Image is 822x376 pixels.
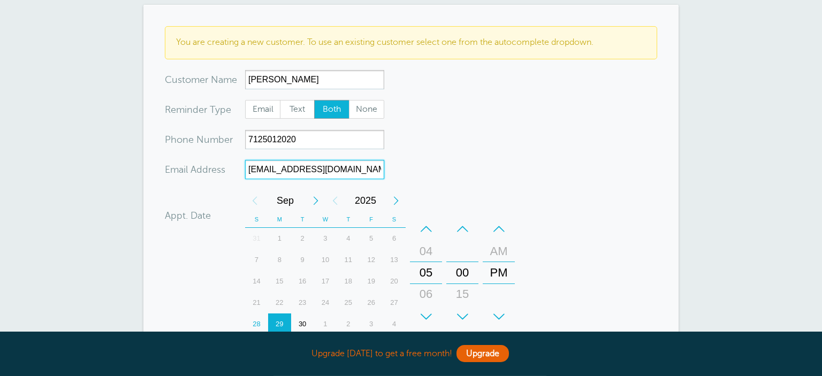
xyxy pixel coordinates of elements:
[383,228,406,249] div: Saturday, September 6
[360,313,383,335] div: Friday, October 3
[314,313,337,335] div: 1
[182,135,210,144] span: ne Nu
[268,271,291,292] div: 15
[314,228,337,249] div: Wednesday, September 3
[360,292,383,313] div: 26
[268,292,291,313] div: Monday, September 22
[315,101,349,119] span: Both
[386,190,406,211] div: Next Year
[337,249,360,271] div: 11
[337,228,360,249] div: Thursday, September 4
[410,218,442,327] div: Hours
[184,165,208,174] span: il Add
[165,105,231,114] label: Reminder Type
[245,292,268,313] div: 21
[383,271,406,292] div: 20
[165,135,182,144] span: Pho
[337,271,360,292] div: 18
[337,292,360,313] div: Thursday, September 25
[360,249,383,271] div: 12
[314,211,337,228] th: W
[337,211,360,228] th: T
[176,37,646,48] p: You are creating a new customer. To use an existing customer select one from the autocomplete dro...
[450,262,475,283] div: 00
[268,249,291,271] div: Monday, September 8
[291,292,314,313] div: Tuesday, September 23
[245,271,268,292] div: 14
[314,228,337,249] div: 3
[325,190,345,211] div: Previous Year
[280,100,315,119] label: Text
[245,190,264,211] div: Previous Month
[165,75,182,85] span: Cus
[314,292,337,313] div: Wednesday, September 24
[383,313,406,335] div: 4
[413,262,439,283] div: 05
[360,228,383,249] div: Friday, September 5
[450,283,475,305] div: 15
[383,211,406,228] th: S
[291,271,314,292] div: 16
[360,292,383,313] div: Friday, September 26
[314,292,337,313] div: 24
[456,345,509,362] a: Upgrade
[314,313,337,335] div: Wednesday, October 1
[291,228,314,249] div: 2
[413,241,439,262] div: 04
[337,228,360,249] div: 4
[314,249,337,271] div: Wednesday, September 10
[280,101,315,119] span: Text
[383,228,406,249] div: 6
[268,292,291,313] div: 22
[245,100,280,119] label: Email
[245,228,268,249] div: 31
[306,190,325,211] div: Next Month
[291,228,314,249] div: Tuesday, September 2
[268,313,291,335] div: Monday, September 29
[314,249,337,271] div: 10
[291,249,314,271] div: 9
[360,271,383,292] div: Friday, September 19
[291,271,314,292] div: Tuesday, September 16
[268,228,291,249] div: Monday, September 1
[450,305,475,326] div: 30
[165,160,245,179] div: ress
[245,228,268,249] div: Sunday, August 31
[165,211,211,220] label: Appt. Date
[245,292,268,313] div: Sunday, September 21
[383,292,406,313] div: 27
[268,249,291,271] div: 8
[291,249,314,271] div: Tuesday, September 9
[337,313,360,335] div: Thursday, October 2
[291,313,314,335] div: Tuesday, September 30
[245,211,268,228] th: S
[349,101,384,119] span: None
[360,211,383,228] th: F
[360,249,383,271] div: Friday, September 12
[413,305,439,326] div: 07
[245,271,268,292] div: Sunday, September 14
[337,249,360,271] div: Thursday, September 11
[245,249,268,271] div: 7
[486,262,512,283] div: PM
[165,130,245,149] div: mber
[182,75,218,85] span: tomer N
[245,249,268,271] div: Sunday, September 7
[264,190,306,211] span: September
[383,313,406,335] div: Saturday, October 4
[337,271,360,292] div: Thursday, September 18
[360,271,383,292] div: 19
[245,313,268,335] div: Today, Sunday, September 28
[246,101,280,119] span: Email
[383,271,406,292] div: Saturday, September 20
[245,313,268,335] div: 28
[383,292,406,313] div: Saturday, September 27
[337,292,360,313] div: 25
[360,313,383,335] div: 3
[143,342,679,365] div: Upgrade [DATE] to get a free month!
[349,100,384,119] label: None
[314,271,337,292] div: Wednesday, September 17
[268,211,291,228] th: M
[360,228,383,249] div: 5
[291,313,314,335] div: 30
